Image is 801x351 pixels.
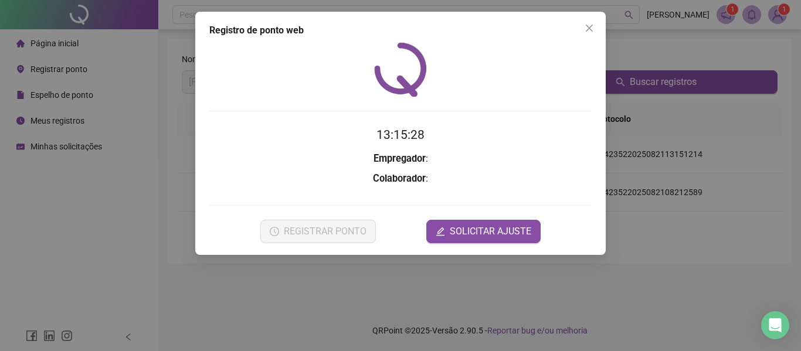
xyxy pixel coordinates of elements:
strong: Empregador [374,153,426,164]
span: edit [436,227,445,236]
h3: : [209,151,592,166]
div: Registro de ponto web [209,23,592,38]
span: close [585,23,594,33]
span: SOLICITAR AJUSTE [450,224,531,238]
button: editSOLICITAR AJUSTE [426,220,541,243]
time: 13:15:28 [376,128,425,142]
button: REGISTRAR PONTO [260,220,376,243]
h3: : [209,171,592,186]
img: QRPoint [374,42,427,97]
div: Open Intercom Messenger [761,311,789,339]
strong: Colaborador [373,173,426,184]
button: Close [580,19,599,38]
